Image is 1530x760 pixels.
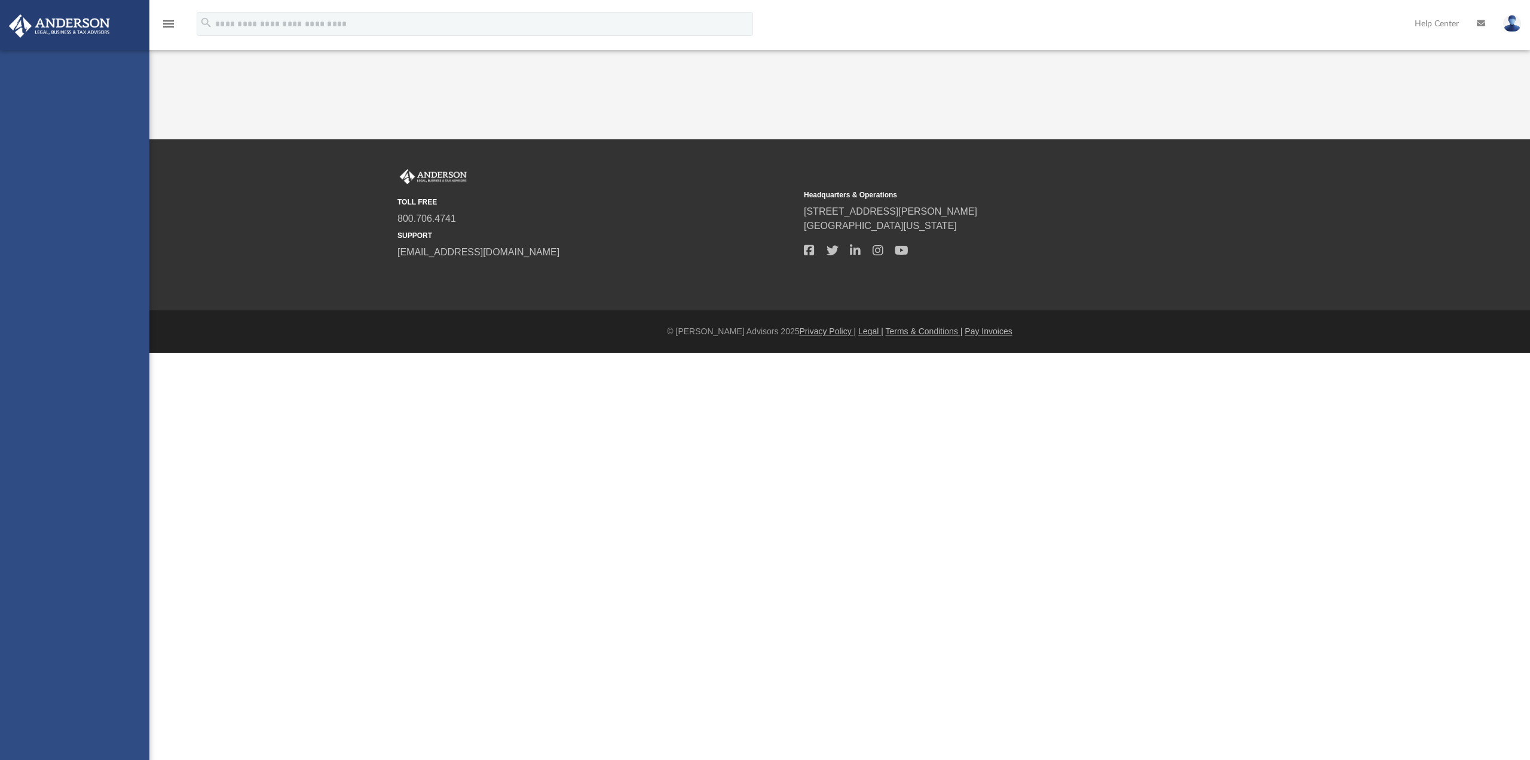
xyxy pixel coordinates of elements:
[397,247,559,257] a: [EMAIL_ADDRESS][DOMAIN_NAME]
[161,23,176,31] a: menu
[397,230,795,241] small: SUPPORT
[397,197,795,207] small: TOLL FREE
[965,326,1012,336] a: Pay Invoices
[397,169,469,185] img: Anderson Advisors Platinum Portal
[804,221,957,231] a: [GEOGRAPHIC_DATA][US_STATE]
[200,16,213,29] i: search
[800,326,856,336] a: Privacy Policy |
[886,326,963,336] a: Terms & Conditions |
[1503,15,1521,32] img: User Pic
[161,17,176,31] i: menu
[804,190,1202,200] small: Headquarters & Operations
[397,213,456,224] a: 800.706.4741
[804,206,977,216] a: [STREET_ADDRESS][PERSON_NAME]
[858,326,883,336] a: Legal |
[5,14,114,38] img: Anderson Advisors Platinum Portal
[149,325,1530,338] div: © [PERSON_NAME] Advisors 2025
